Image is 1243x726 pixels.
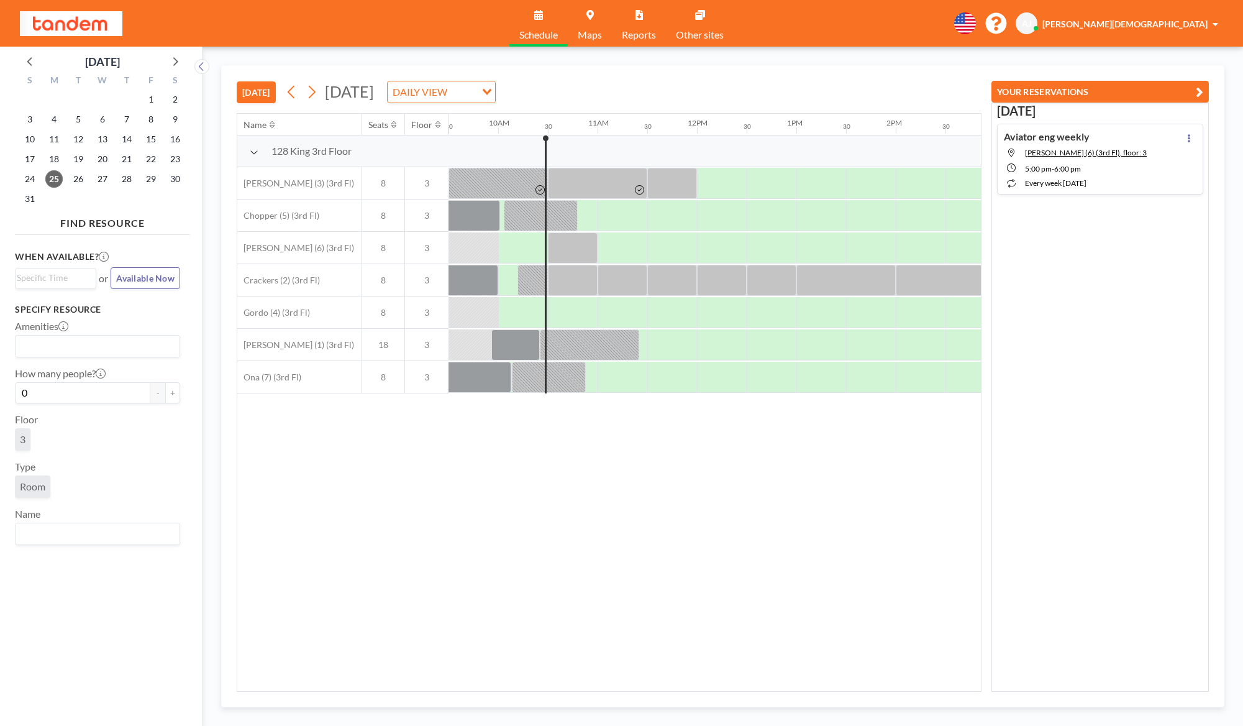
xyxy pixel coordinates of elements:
[114,73,139,90] div: T
[45,131,63,148] span: Monday, August 11, 2025
[142,91,160,108] span: Friday, August 1, 2025
[237,242,354,254] span: [PERSON_NAME] (6) (3rd Fl)
[118,170,135,188] span: Thursday, August 28, 2025
[166,111,184,128] span: Saturday, August 9, 2025
[1054,164,1081,173] span: 6:00 PM
[1025,148,1147,157] span: Clifford (6) (3rd Fl), floor: 3
[21,131,39,148] span: Sunday, August 10, 2025
[271,145,352,157] span: 128 King 3rd Floor
[991,81,1209,103] button: YOUR RESERVATIONS
[17,271,89,285] input: Search for option
[405,307,448,318] span: 3
[139,73,163,90] div: F
[622,30,656,40] span: Reports
[405,275,448,286] span: 3
[362,372,404,383] span: 8
[16,269,96,287] div: Search for option
[166,170,184,188] span: Saturday, August 30, 2025
[362,178,404,189] span: 8
[17,338,173,354] input: Search for option
[142,150,160,168] span: Friday, August 22, 2025
[411,119,432,131] div: Floor
[1025,164,1052,173] span: 5:00 PM
[237,339,354,351] span: [PERSON_NAME] (1) (3rd Fl)
[519,30,558,40] span: Schedule
[405,339,448,351] span: 3
[42,73,66,90] div: M
[368,119,388,131] div: Seats
[445,122,453,131] div: 30
[942,122,950,131] div: 30
[244,119,266,131] div: Name
[94,111,111,128] span: Wednesday, August 6, 2025
[45,170,63,188] span: Monday, August 25, 2025
[237,81,276,103] button: [DATE]
[16,523,180,544] div: Search for option
[545,122,552,131] div: 30
[15,304,180,315] h3: Specify resource
[70,170,87,188] span: Tuesday, August 26, 2025
[17,526,173,542] input: Search for option
[70,111,87,128] span: Tuesday, August 5, 2025
[85,53,120,70] div: [DATE]
[237,178,354,189] span: [PERSON_NAME] (3) (3rd Fl)
[66,73,91,90] div: T
[45,111,63,128] span: Monday, August 4, 2025
[744,122,751,131] div: 30
[362,210,404,221] span: 8
[165,382,180,403] button: +
[20,11,122,36] img: organization-logo
[237,210,319,221] span: Chopper (5) (3rd Fl)
[362,242,404,254] span: 8
[15,413,38,426] label: Floor
[15,320,68,333] label: Amenities
[21,150,39,168] span: Sunday, August 17, 2025
[787,118,803,127] div: 1PM
[111,267,180,289] button: Available Now
[390,84,450,100] span: DAILY VIEW
[362,275,404,286] span: 8
[1004,131,1090,143] h4: Aviator eng weekly
[886,118,902,127] div: 2PM
[118,131,135,148] span: Thursday, August 14, 2025
[116,273,175,283] span: Available Now
[15,367,106,380] label: How many people?
[578,30,602,40] span: Maps
[91,73,115,90] div: W
[362,339,404,351] span: 18
[362,307,404,318] span: 8
[118,111,135,128] span: Thursday, August 7, 2025
[843,122,850,131] div: 30
[405,372,448,383] span: 3
[15,212,190,229] h4: FIND RESOURCE
[388,81,495,103] div: Search for option
[94,131,111,148] span: Wednesday, August 13, 2025
[163,73,187,90] div: S
[18,73,42,90] div: S
[20,433,25,446] span: 3
[21,190,39,208] span: Sunday, August 31, 2025
[70,150,87,168] span: Tuesday, August 19, 2025
[166,91,184,108] span: Saturday, August 2, 2025
[166,150,184,168] span: Saturday, August 23, 2025
[1052,164,1054,173] span: -
[1042,19,1208,29] span: [PERSON_NAME][DEMOGRAPHIC_DATA]
[688,118,708,127] div: 12PM
[588,118,609,127] div: 11AM
[99,272,108,285] span: or
[1022,18,1032,29] span: AJ
[1025,178,1086,188] span: every week [DATE]
[15,461,35,473] label: Type
[150,382,165,403] button: -
[489,118,509,127] div: 10AM
[676,30,724,40] span: Other sites
[405,178,448,189] span: 3
[644,122,652,131] div: 30
[16,336,180,357] div: Search for option
[94,170,111,188] span: Wednesday, August 27, 2025
[451,84,475,100] input: Search for option
[94,150,111,168] span: Wednesday, August 20, 2025
[405,242,448,254] span: 3
[20,480,45,493] span: Room
[405,210,448,221] span: 3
